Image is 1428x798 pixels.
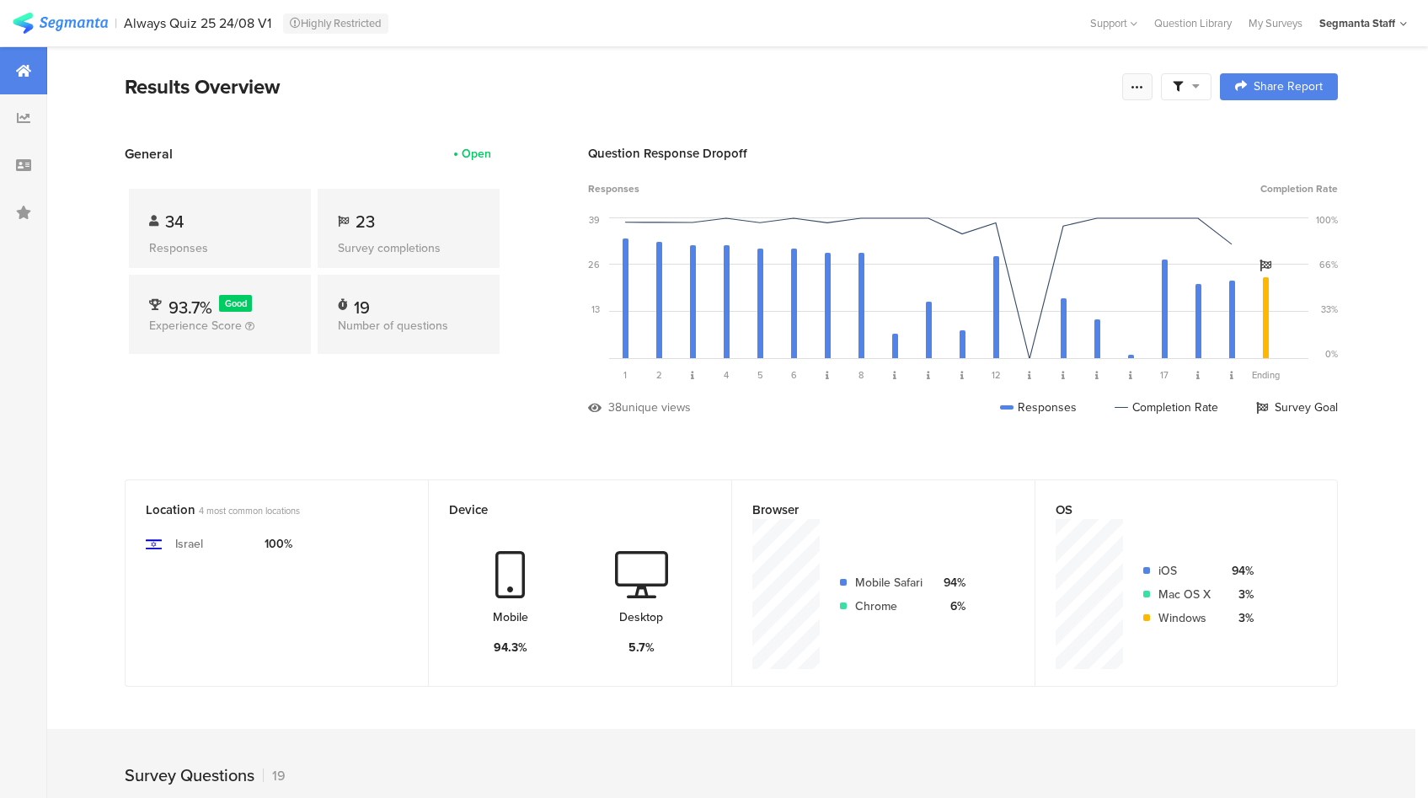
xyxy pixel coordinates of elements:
[656,368,662,382] span: 2
[462,145,491,163] div: Open
[588,144,1338,163] div: Question Response Dropoff
[855,597,923,615] div: Chrome
[1224,562,1254,580] div: 94%
[936,574,965,592] div: 94%
[338,239,479,257] div: Survey completions
[356,209,375,234] span: 23
[283,13,388,34] div: Highly Restricted
[265,535,292,553] div: 100%
[1158,609,1211,627] div: Windows
[225,297,247,310] span: Good
[1000,399,1077,416] div: Responses
[1260,260,1271,271] i: Survey Goal
[493,608,528,626] div: Mobile
[149,239,291,257] div: Responses
[608,399,622,416] div: 38
[125,144,173,163] span: General
[1224,609,1254,627] div: 3%
[858,368,864,382] span: 8
[1090,10,1137,36] div: Support
[588,258,600,271] div: 26
[1158,562,1211,580] div: iOS
[125,72,1114,102] div: Results Overview
[146,501,380,519] div: Location
[125,763,254,788] div: Survey Questions
[354,295,370,312] div: 19
[175,535,203,553] div: Israel
[1325,347,1338,361] div: 0%
[494,639,527,656] div: 94.3%
[1249,368,1282,382] div: Ending
[1319,15,1395,31] div: Segmanta Staff
[338,317,448,335] span: Number of questions
[165,209,184,234] span: 34
[752,501,987,519] div: Browser
[1319,258,1338,271] div: 66%
[855,574,923,592] div: Mobile Safari
[168,295,212,320] span: 93.7%
[449,501,683,519] div: Device
[1254,81,1323,93] span: Share Report
[199,504,300,517] span: 4 most common locations
[1240,15,1311,31] a: My Surveys
[1158,586,1211,603] div: Mac OS X
[115,13,117,33] div: |
[263,766,286,785] div: 19
[619,608,663,626] div: Desktop
[13,13,108,34] img: segmanta logo
[588,181,639,196] span: Responses
[1146,15,1240,31] a: Question Library
[622,399,691,416] div: unique views
[791,368,797,382] span: 6
[124,15,271,31] div: Always Quiz 25 24/08 V1
[1056,501,1289,519] div: OS
[628,639,655,656] div: 5.7%
[1260,181,1338,196] span: Completion Rate
[589,213,600,227] div: 39
[992,368,1001,382] span: 12
[757,368,763,382] span: 5
[591,303,600,316] div: 13
[1160,368,1169,382] span: 17
[1224,586,1254,603] div: 3%
[936,597,965,615] div: 6%
[1256,399,1338,416] div: Survey Goal
[149,317,242,335] span: Experience Score
[724,368,729,382] span: 4
[1115,399,1218,416] div: Completion Rate
[623,368,627,382] span: 1
[1321,303,1338,316] div: 33%
[1316,213,1338,227] div: 100%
